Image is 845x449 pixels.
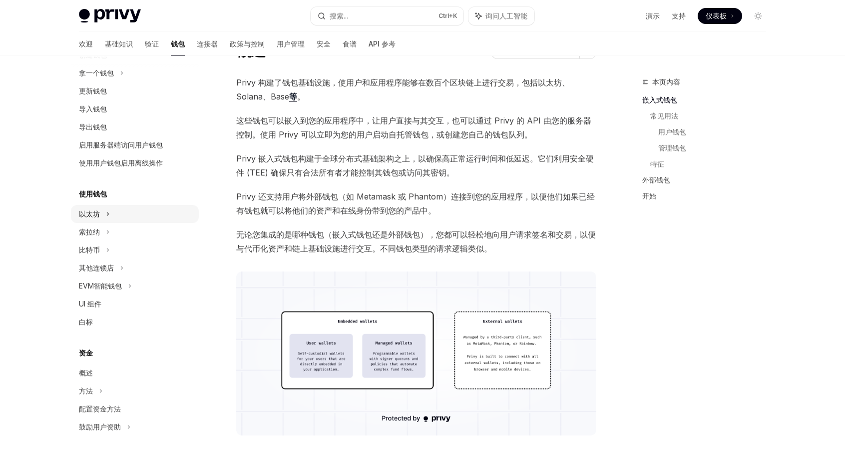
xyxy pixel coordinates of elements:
a: 等 [289,91,297,102]
font: UI 组件 [79,299,101,308]
a: 常见用法 [650,108,774,124]
a: 政策与控制 [230,32,265,56]
font: 导出钱包 [79,122,107,131]
a: 导出钱包 [71,118,199,136]
font: API 参考 [369,39,396,48]
font: 索拉纳 [79,227,100,236]
button: 询问人工智能 [468,7,534,25]
font: 政策与控制 [230,39,265,48]
a: 使用用户钱包启用离线操作 [71,154,199,172]
a: 用户钱包 [658,124,774,140]
a: 配置资金方法 [71,400,199,418]
a: 嵌入式钱包 [642,92,774,108]
img: 灯光标志 [79,9,141,23]
a: 支持 [672,11,686,21]
font: 询问人工智能 [485,11,527,20]
font: EVM智能钱包 [79,281,122,290]
font: 搜索... [330,11,348,20]
font: 配置资金方法 [79,404,121,413]
font: 食谱 [343,39,357,48]
font: 鼓励用户资助 [79,422,121,431]
font: 特征 [650,159,664,168]
font: 管理钱包 [658,143,686,152]
font: 使用钱包 [79,189,107,198]
a: 用户管理 [277,32,305,56]
font: 导入钱包 [79,104,107,113]
a: 安全 [317,32,331,56]
font: 白标 [79,317,93,326]
font: 其他连锁店 [79,263,114,272]
font: 用户管理 [277,39,305,48]
font: Privy 还支持用户将外部钱包（如 Metamask 或 Phantom）连接到您的应用程序，以便他们如果已经有钱包就可以将他们的资产和在线身份带到您的产品中。 [236,191,595,215]
font: Privy 嵌入式钱包构建于全球分布式基础架构之上，以确保高正常运行时间和低延迟。它们利用安全硬件 (TEE) 确保只有合法所有者才能控制其钱包或访问其密钥。 [236,153,594,177]
a: 演示 [646,11,660,21]
button: 切换暗模式 [750,8,766,24]
a: API 参考 [369,32,396,56]
a: 特征 [650,156,774,172]
font: 无论您集成的是哪种钱包（嵌入式钱包还是外部钱包），您都可以轻松地向用户请求签名和交易，以便与代币化资产和链上基础设施进行交互。不同钱包类型的请求逻辑类似。 [236,229,596,253]
font: 以太坊 [79,209,100,218]
font: 。 [297,91,305,101]
font: 连接器 [197,39,218,48]
a: 白标 [71,313,199,331]
a: 连接器 [197,32,218,56]
font: 使用用户钱包启用离线操作 [79,158,163,167]
a: 开始 [642,188,774,204]
font: 演示 [646,11,660,20]
img: 图片/钱包概览.png [236,271,596,435]
font: 更新钱包 [79,86,107,95]
font: 拿一个钱包 [79,68,114,77]
font: 仪表板 [706,11,727,20]
font: 验证 [145,39,159,48]
a: 钱包 [171,32,185,56]
a: 基础知识 [105,32,133,56]
font: Ctrl [438,12,449,19]
a: 管理钱包 [658,140,774,156]
a: 仪表板 [698,8,742,24]
font: 这些钱包可以嵌入到您的应用程序中，让用户直接与其交互，也可以通过 Privy 的 API 由您的服务器控制。使用 Privy 可以立即为您的用户启动自托管钱包，或创建您自己的钱包队列。 [236,115,591,139]
font: 常见用法 [650,111,678,120]
a: 验证 [145,32,159,56]
font: 钱包 [171,39,185,48]
a: 外部钱包 [642,172,774,188]
a: 更新钱包 [71,82,199,100]
a: UI 组件 [71,295,199,313]
a: 概述 [71,364,199,382]
font: 用户钱包 [658,127,686,136]
font: 等 [289,91,297,101]
font: Privy 构建了钱包基础设施，使用户和应用程序能够在数百个区块链上进行交易，包括以太坊、Solana、Base [236,77,570,101]
font: 资金 [79,348,93,357]
font: 方法 [79,386,93,395]
font: 外部钱包 [642,175,670,184]
font: 支持 [672,11,686,20]
a: 启用服务器端访问用户钱包 [71,136,199,154]
font: 嵌入式钱包 [642,95,677,104]
font: 安全 [317,39,331,48]
font: 开始 [642,191,656,200]
font: 启用服务器端访问用户钱包 [79,140,163,149]
a: 食谱 [343,32,357,56]
font: 基础知识 [105,39,133,48]
font: 概述 [79,368,93,377]
font: 比特币 [79,245,100,254]
a: 导入钱包 [71,100,199,118]
font: 本页内容 [652,77,680,86]
button: 搜索...Ctrl+K [311,7,463,25]
font: +K [449,12,457,19]
a: 欢迎 [79,32,93,56]
font: 欢迎 [79,39,93,48]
